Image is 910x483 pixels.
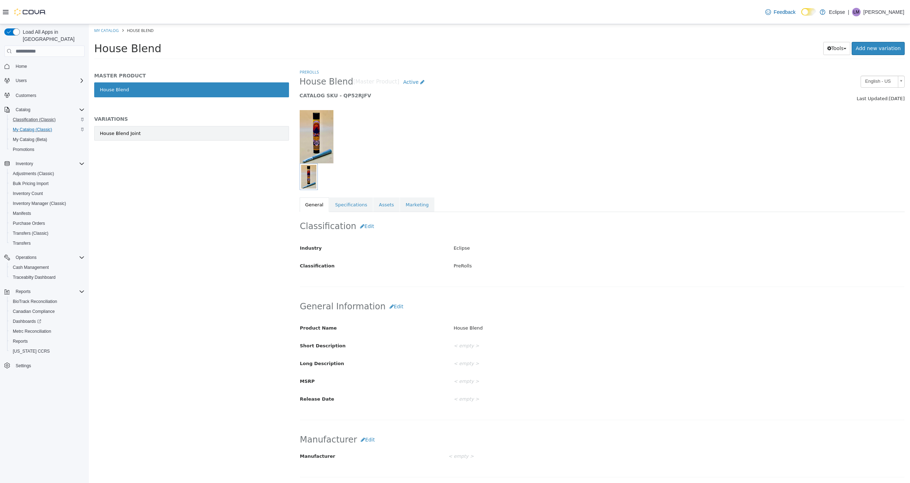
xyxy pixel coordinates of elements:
[10,239,85,248] span: Transfers
[7,169,87,179] button: Adjustments (Classic)
[241,173,284,188] a: Specifications
[16,107,30,113] span: Catalog
[13,76,85,85] span: Users
[10,317,44,326] a: Dashboards
[211,301,248,306] span: Product Name
[7,326,87,336] button: Metrc Reconciliation
[13,362,34,370] a: Settings
[13,329,51,334] span: Metrc Reconciliation
[10,327,85,336] span: Metrc Reconciliation
[5,18,73,31] span: House Blend
[211,52,264,63] span: House Blend
[1,76,87,86] button: Users
[10,145,85,154] span: Promotions
[10,135,50,144] a: My Catalog (Beta)
[211,354,226,360] span: MSRP
[13,253,85,262] span: Operations
[38,4,65,9] span: House Blend
[13,338,28,344] span: Reports
[774,9,796,16] span: Feedback
[10,115,59,124] a: Classification (Classic)
[10,169,85,178] span: Adjustments (Classic)
[7,272,87,282] button: Traceabilty Dashboard
[13,62,85,71] span: Home
[852,8,861,16] div: Lanai Monahan
[13,299,57,304] span: BioTrack Reconciliation
[10,273,85,282] span: Traceabilty Dashboard
[211,337,255,342] span: Long Description
[10,189,85,198] span: Inventory Count
[10,327,54,336] a: Metrc Reconciliation
[16,289,31,294] span: Reports
[264,55,311,61] small: [Master Product]
[7,189,87,199] button: Inventory Count
[7,115,87,125] button: Classification (Classic)
[13,105,33,114] button: Catalog
[16,78,27,83] span: Users
[10,297,85,306] span: BioTrack Reconciliation
[7,199,87,208] button: Inventory Manager (Classic)
[863,8,904,16] p: [PERSON_NAME]
[7,316,87,326] a: Dashboards
[10,347,53,356] a: [US_STATE] CCRS
[13,361,85,370] span: Settings
[762,5,798,19] a: Feedback
[359,298,821,310] div: House Blend
[13,91,85,99] span: Customers
[7,336,87,346] button: Reports
[772,51,816,64] a: English - US
[20,28,85,43] span: Load All Apps in [GEOGRAPHIC_DATA]
[211,372,246,378] span: Release Date
[829,8,845,16] p: Eclipse
[13,191,43,196] span: Inventory Count
[10,337,85,346] span: Reports
[10,263,85,272] span: Cash Management
[268,409,290,422] button: Edit
[211,409,816,422] h2: Manufacturer
[5,92,200,98] h5: VARIATIONS
[853,8,860,16] span: LM
[10,199,69,208] a: Inventory Manager (Classic)
[10,169,57,178] a: Adjustments (Classic)
[10,273,58,282] a: Traceabilty Dashboard
[13,275,55,280] span: Traceabilty Dashboard
[10,263,52,272] a: Cash Management
[359,351,821,364] div: < empty >
[211,239,246,244] span: Classification
[13,127,52,132] span: My Catalog (Classic)
[13,348,50,354] span: [US_STATE] CCRS
[284,173,311,188] a: Assets
[1,61,87,71] button: Home
[7,145,87,154] button: Promotions
[13,171,54,177] span: Adjustments (Classic)
[211,276,816,289] h2: General Information
[1,360,87,371] button: Settings
[211,221,233,227] span: Industry
[211,173,240,188] a: General
[359,369,821,381] div: < empty >
[1,287,87,297] button: Reports
[10,209,34,218] a: Manifests
[10,297,60,306] a: BioTrack Reconciliation
[7,238,87,248] button: Transfers
[7,179,87,189] button: Bulk Pricing Import
[734,18,762,31] button: Tools
[13,159,36,168] button: Inventory
[13,230,48,236] span: Transfers (Classic)
[10,179,85,188] span: Bulk Pricing Import
[211,68,662,75] h5: CATALOG SKU - QP52RJFV
[11,106,52,113] div: House Blend Joint
[13,159,85,168] span: Inventory
[1,253,87,262] button: Operations
[13,240,31,246] span: Transfers
[13,287,85,296] span: Reports
[10,219,85,228] span: Purchase Orders
[10,347,85,356] span: Washington CCRS
[359,333,821,346] div: < empty >
[10,199,85,208] span: Inventory Manager (Classic)
[10,307,58,316] a: Canadian Compliance
[13,137,47,142] span: My Catalog (Beta)
[1,159,87,169] button: Inventory
[13,181,49,186] span: Bulk Pricing Import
